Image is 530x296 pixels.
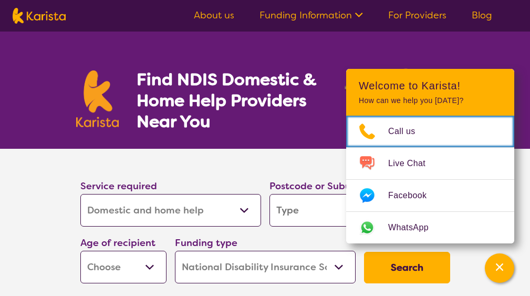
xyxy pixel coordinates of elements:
[485,253,514,283] button: Channel Menu
[472,9,492,22] a: Blog
[346,116,514,243] ul: Choose channel
[388,156,438,171] span: Live Chat
[80,237,155,249] label: Age of recipient
[194,9,234,22] a: About us
[175,237,237,249] label: Funding type
[388,9,446,22] a: For Providers
[269,180,361,192] label: Postcode or Suburb
[13,8,66,24] img: Karista logo
[388,124,428,139] span: Call us
[388,220,441,236] span: WhatsApp
[137,69,331,132] h1: Find NDIS Domestic & Home Help Providers Near You
[341,57,454,149] img: domestic-help
[76,70,119,127] img: Karista logo
[80,180,157,192] label: Service required
[346,69,514,243] div: Channel Menu
[364,252,450,283] button: Search
[346,212,514,243] a: Web link opens in a new tab.
[259,9,363,22] a: Funding Information
[388,188,439,203] span: Facebook
[269,194,450,227] input: Type
[359,96,502,105] p: How can we help you [DATE]?
[359,79,502,92] h2: Welcome to Karista!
